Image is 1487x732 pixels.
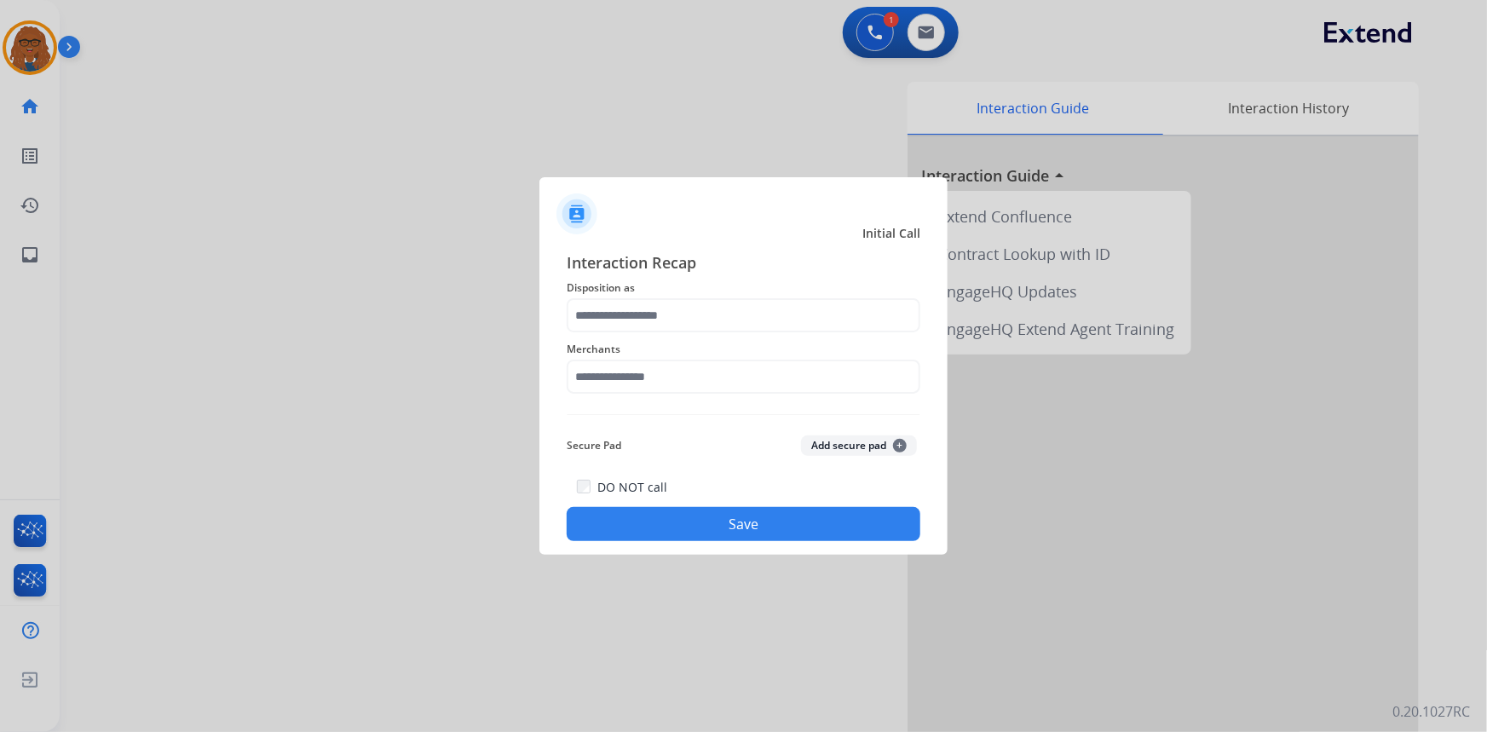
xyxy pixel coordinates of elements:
span: Interaction Recap [567,251,920,278]
span: + [893,439,907,452]
span: Secure Pad [567,435,621,456]
img: contact-recap-line.svg [567,414,920,415]
span: Disposition as [567,278,920,298]
button: Add secure pad+ [801,435,917,456]
label: DO NOT call [597,479,667,496]
button: Save [567,507,920,541]
img: contactIcon [556,193,597,234]
span: Initial Call [862,225,920,242]
span: Merchants [567,339,920,360]
p: 0.20.1027RC [1392,701,1470,722]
